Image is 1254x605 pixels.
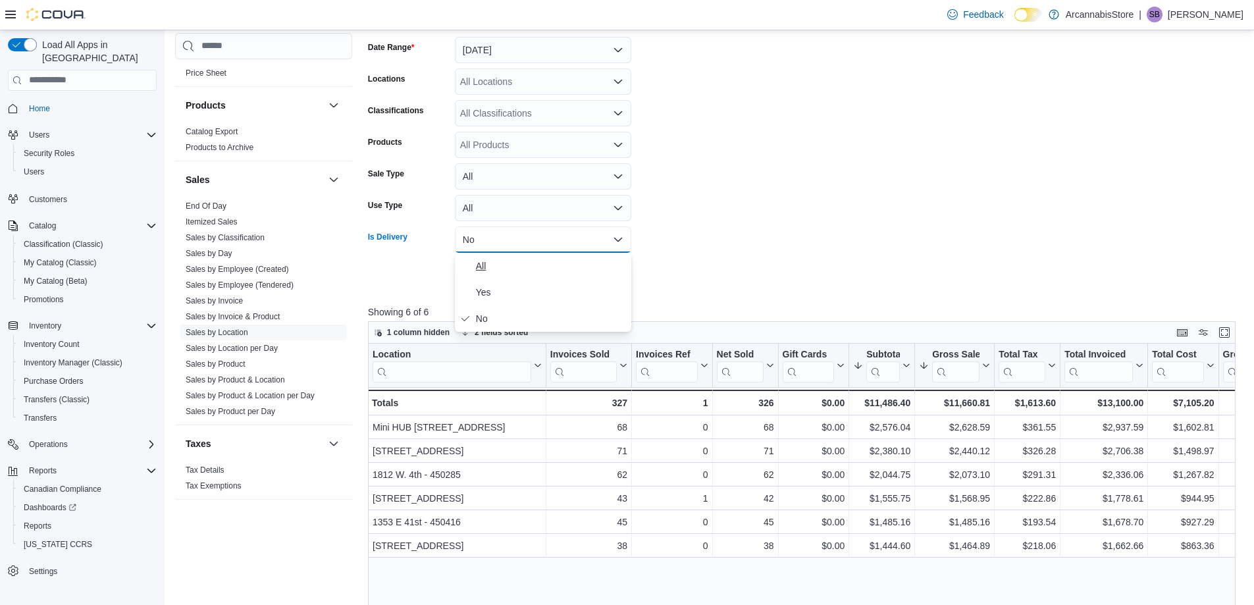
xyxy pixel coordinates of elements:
[18,292,69,307] a: Promotions
[550,395,627,411] div: 327
[999,443,1056,459] div: $326.28
[18,481,107,497] a: Canadian Compliance
[13,480,162,498] button: Canadian Compliance
[368,42,415,53] label: Date Range
[175,198,352,425] div: Sales
[999,395,1056,411] div: $1,613.60
[175,65,352,86] div: Pricing
[999,467,1056,483] div: $291.31
[186,201,226,211] a: End Of Day
[853,419,910,435] div: $2,576.04
[186,280,294,290] a: Sales by Employee (Tendered)
[18,410,62,426] a: Transfers
[29,439,68,450] span: Operations
[716,419,773,435] div: 68
[13,163,162,181] button: Users
[18,355,128,371] a: Inventory Manager (Classic)
[3,435,162,454] button: Operations
[1152,490,1214,506] div: $944.95
[3,99,162,118] button: Home
[1139,7,1141,22] p: |
[18,392,95,408] a: Transfers (Classic)
[18,518,157,534] span: Reports
[3,562,162,581] button: Settings
[13,354,162,372] button: Inventory Manager (Classic)
[1152,349,1203,361] div: Total Cost
[550,349,617,382] div: Invoices Sold
[13,253,162,272] button: My Catalog (Classic)
[636,514,708,530] div: 0
[455,253,631,332] div: Select listbox
[782,349,845,382] button: Gift Cards
[26,8,86,21] img: Cova
[716,538,773,554] div: 38
[186,142,253,153] span: Products to Archive
[1147,7,1163,22] div: Shawn Bergman
[1064,395,1143,411] div: $13,100.00
[476,311,626,327] span: No
[1195,325,1211,340] button: Display options
[919,419,990,435] div: $2,628.59
[175,124,352,161] div: Products
[999,419,1056,435] div: $361.55
[18,145,157,161] span: Security Roles
[29,130,49,140] span: Users
[3,461,162,480] button: Reports
[1152,514,1214,530] div: $927.29
[550,349,627,382] button: Invoices Sold
[550,467,627,483] div: 62
[18,273,157,289] span: My Catalog (Beta)
[24,190,157,207] span: Customers
[368,232,407,242] label: Is Delivery
[368,169,404,179] label: Sale Type
[1064,419,1143,435] div: $2,937.59
[18,537,157,552] span: Washington CCRS
[186,437,323,450] button: Taxes
[24,521,51,531] span: Reports
[455,195,631,221] button: All
[186,248,232,259] span: Sales by Day
[636,419,708,435] div: 0
[866,349,900,361] div: Subtotal
[24,101,55,117] a: Home
[186,217,238,227] span: Itemized Sales
[18,392,157,408] span: Transfers (Classic)
[186,264,289,275] span: Sales by Employee (Created)
[1064,538,1143,554] div: $1,662.66
[919,467,990,483] div: $2,073.10
[716,349,773,382] button: Net Sold
[186,375,285,384] a: Sales by Product & Location
[550,514,627,530] div: 45
[24,100,157,117] span: Home
[18,255,102,271] a: My Catalog (Classic)
[18,273,93,289] a: My Catalog (Beta)
[18,500,82,515] a: Dashboards
[186,68,226,78] span: Price Sheet
[372,395,542,411] div: Totals
[13,409,162,427] button: Transfers
[29,566,57,577] span: Settings
[1149,7,1160,22] span: SB
[1064,349,1133,382] div: Total Invoiced
[186,173,323,186] button: Sales
[1152,443,1214,459] div: $1,498.97
[999,349,1056,382] button: Total Tax
[186,481,242,490] a: Tax Exemptions
[13,290,162,309] button: Promotions
[853,349,910,382] button: Subtotal
[455,226,631,253] button: No
[186,249,232,258] a: Sales by Day
[24,539,92,550] span: [US_STATE] CCRS
[24,463,62,479] button: Reports
[18,236,157,252] span: Classification (Classic)
[1152,538,1214,554] div: $863.36
[186,296,243,305] a: Sales by Invoice
[186,312,280,321] a: Sales by Invoice & Product
[186,465,224,475] span: Tax Details
[24,413,57,423] span: Transfers
[782,349,834,382] div: Gift Card Sales
[636,538,708,554] div: 0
